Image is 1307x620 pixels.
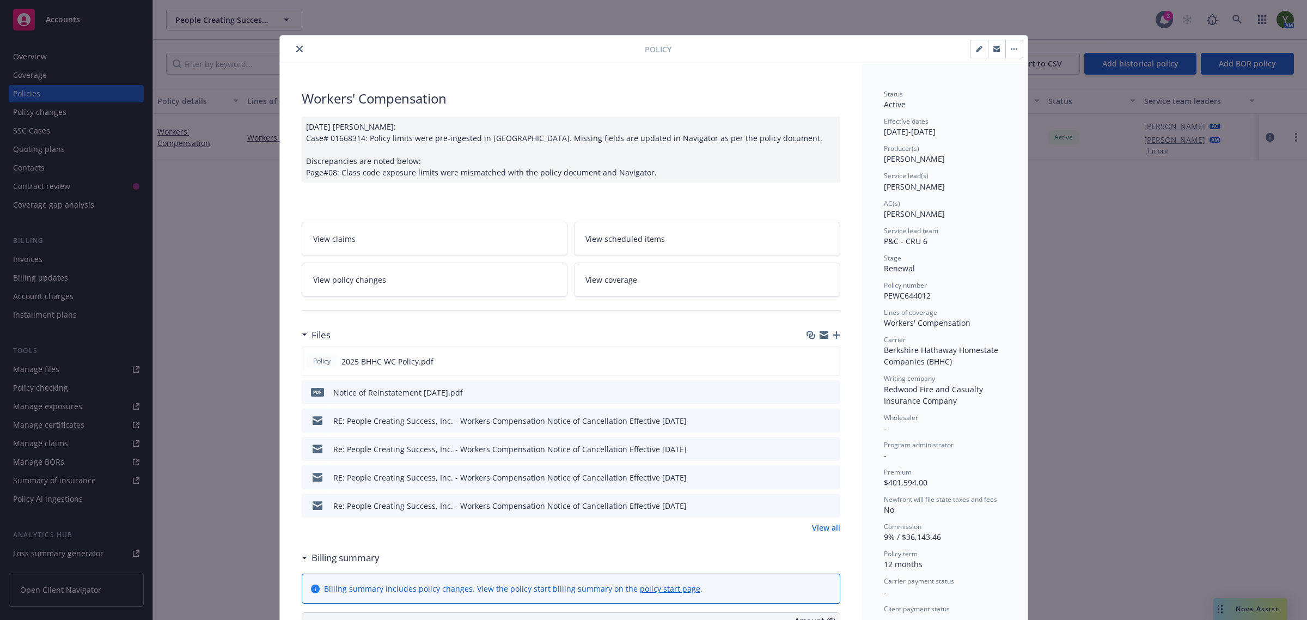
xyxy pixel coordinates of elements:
span: Effective dates [884,117,929,126]
span: Berkshire Hathaway Homestate Companies (BHHC) [884,345,1000,367]
h3: Files [312,328,331,342]
span: Carrier payment status [884,576,954,586]
button: download file [808,356,817,367]
button: preview file [826,443,836,455]
button: preview file [826,387,836,398]
span: AC(s) [884,199,900,208]
span: Carrier [884,335,906,344]
span: Newfront will file state taxes and fees [884,495,997,504]
span: [PERSON_NAME] [884,209,945,219]
span: [PERSON_NAME] [884,181,945,192]
span: pdf [311,388,324,396]
button: download file [809,387,817,398]
span: Policy term [884,549,918,558]
a: View claims [302,222,568,256]
button: preview file [826,356,835,367]
div: [DATE] [PERSON_NAME]: Case# 01668314: Policy limits were pre-ingested in [GEOGRAPHIC_DATA]. Missi... [302,117,840,183]
span: Active [884,99,906,110]
span: - [884,587,887,597]
span: - [884,423,887,433]
span: 12 months [884,559,923,569]
span: View policy changes [313,274,386,285]
span: Premium [884,467,912,477]
div: Billing summary [302,551,380,565]
span: Stage [884,253,901,263]
span: View claims [313,233,356,245]
span: Producer(s) [884,144,919,153]
span: Writing company [884,374,935,383]
div: Workers' Compensation [302,89,840,108]
span: View coverage [585,274,637,285]
span: Lines of coverage [884,308,937,317]
h3: Billing summary [312,551,380,565]
span: View scheduled items [585,233,665,245]
span: 9% / $36,143.46 [884,532,941,542]
span: Redwood Fire and Casualty Insurance Company [884,384,985,406]
button: close [293,42,306,56]
span: Status [884,89,903,99]
span: - [884,450,887,460]
span: Service lead team [884,226,938,235]
div: Re: People Creating Success, Inc. - Workers Compensation Notice of Cancellation Effective [DATE] [333,500,687,512]
span: Renewal [884,263,915,273]
a: policy start page [640,583,700,594]
button: download file [809,443,817,455]
div: RE: People Creating Success, Inc. - Workers Compensation Notice of Cancellation Effective [DATE] [333,472,687,483]
div: RE: People Creating Success, Inc. - Workers Compensation Notice of Cancellation Effective [DATE] [333,415,687,427]
a: View scheduled items [574,222,840,256]
span: Program administrator [884,440,954,449]
button: download file [809,415,817,427]
span: Wholesaler [884,413,918,422]
div: Re: People Creating Success, Inc. - Workers Compensation Notice of Cancellation Effective [DATE] [333,443,687,455]
span: No [884,504,894,515]
span: $401,594.00 [884,477,927,488]
span: Policy [645,44,671,55]
span: Policy number [884,281,927,290]
div: Billing summary includes policy changes. View the policy start billing summary on the . [324,583,703,594]
span: Commission [884,522,921,531]
button: download file [809,500,817,512]
div: Notice of Reinstatement [DATE].pdf [333,387,463,398]
button: preview file [826,472,836,483]
span: 2025 BHHC WC Policy.pdf [341,356,433,367]
div: Workers' Compensation [884,317,1006,329]
a: View all [812,522,840,533]
span: Service lead(s) [884,171,929,180]
span: Policy [311,356,333,366]
button: download file [809,472,817,483]
div: [DATE] - [DATE] [884,117,1006,137]
button: preview file [826,500,836,512]
span: PEWC644012 [884,290,931,301]
span: [PERSON_NAME] [884,154,945,164]
button: preview file [826,415,836,427]
a: View policy changes [302,263,568,297]
a: View coverage [574,263,840,297]
span: P&C - CRU 6 [884,236,927,246]
div: Files [302,328,331,342]
span: Client payment status [884,604,950,613]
